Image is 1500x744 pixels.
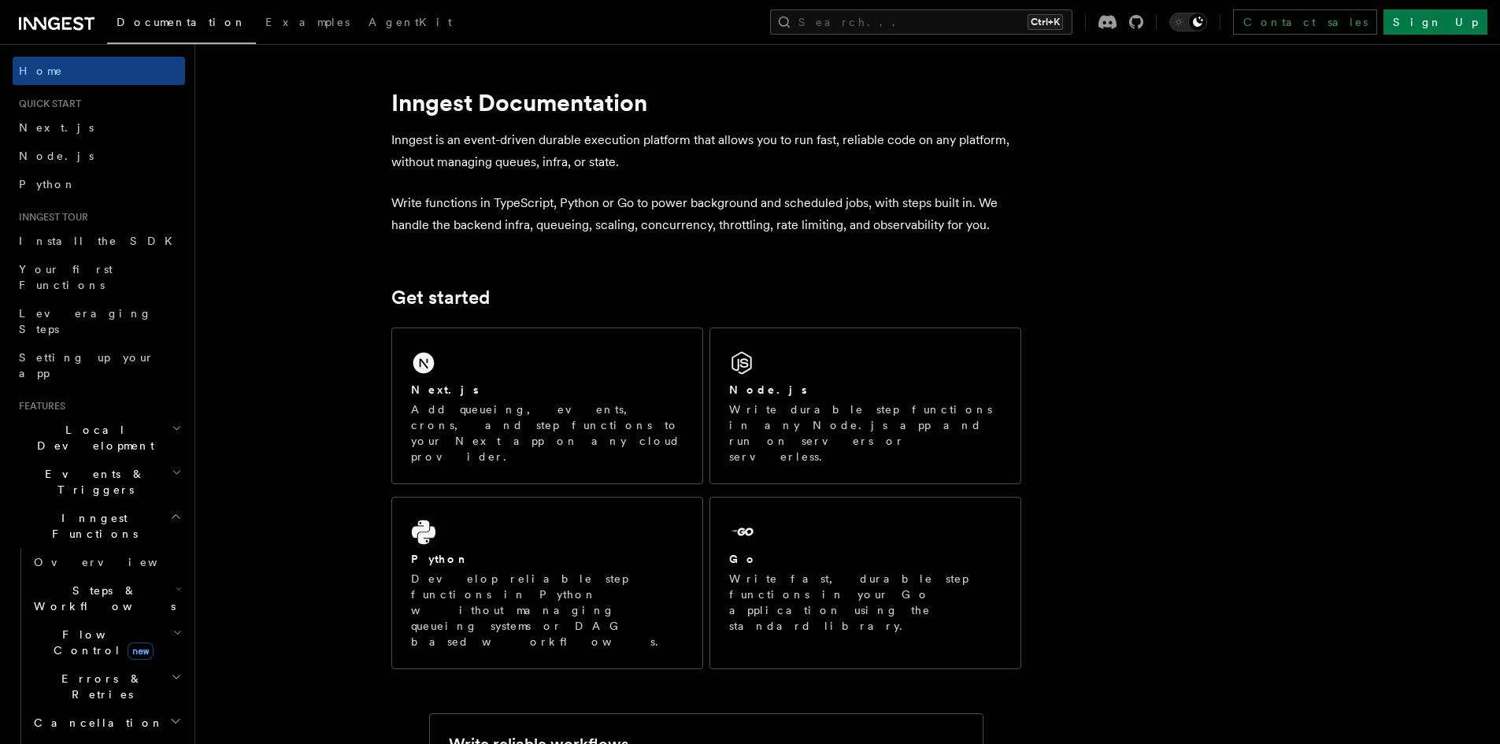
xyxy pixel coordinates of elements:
[391,192,1021,236] p: Write functions in TypeScript, Python or Go to power background and scheduled jobs, with steps bu...
[34,556,196,568] span: Overview
[1383,9,1487,35] a: Sign Up
[13,299,185,343] a: Leveraging Steps
[107,5,256,44] a: Documentation
[19,263,113,291] span: Your first Functions
[1028,14,1063,30] kbd: Ctrl+K
[28,715,164,731] span: Cancellation
[411,402,683,465] p: Add queueing, events, crons, and step functions to your Next app on any cloud provider.
[13,460,185,504] button: Events & Triggers
[28,664,185,709] button: Errors & Retries
[19,351,154,379] span: Setting up your app
[28,709,185,737] button: Cancellation
[729,551,757,567] h2: Go
[28,576,185,620] button: Steps & Workflows
[117,16,246,28] span: Documentation
[19,235,182,247] span: Install the SDK
[28,671,171,702] span: Errors & Retries
[19,121,94,134] span: Next.js
[13,227,185,255] a: Install the SDK
[709,497,1021,669] a: GoWrite fast, durable step functions in your Go application using the standard library.
[13,400,65,413] span: Features
[13,466,172,498] span: Events & Triggers
[19,63,63,79] span: Home
[13,142,185,170] a: Node.js
[13,510,170,542] span: Inngest Functions
[770,9,1072,35] button: Search...Ctrl+K
[729,402,1002,465] p: Write durable step functions in any Node.js app and run on servers or serverless.
[13,343,185,387] a: Setting up your app
[13,422,172,453] span: Local Development
[13,57,185,85] a: Home
[13,504,185,548] button: Inngest Functions
[265,16,350,28] span: Examples
[391,328,703,484] a: Next.jsAdd queueing, events, crons, and step functions to your Next app on any cloud provider.
[19,178,76,191] span: Python
[128,642,154,660] span: new
[1169,13,1207,31] button: Toggle dark mode
[729,571,1002,634] p: Write fast, durable step functions in your Go application using the standard library.
[729,382,807,398] h2: Node.js
[411,382,479,398] h2: Next.js
[256,5,359,43] a: Examples
[1233,9,1377,35] a: Contact sales
[391,287,490,309] a: Get started
[19,307,152,335] span: Leveraging Steps
[13,113,185,142] a: Next.js
[13,255,185,299] a: Your first Functions
[411,551,469,567] h2: Python
[28,583,176,614] span: Steps & Workflows
[13,98,81,110] span: Quick start
[13,211,88,224] span: Inngest tour
[28,548,185,576] a: Overview
[13,416,185,460] button: Local Development
[28,627,173,658] span: Flow Control
[13,170,185,198] a: Python
[359,5,461,43] a: AgentKit
[28,620,185,664] button: Flow Controlnew
[391,129,1021,173] p: Inngest is an event-driven durable execution platform that allows you to run fast, reliable code ...
[391,497,703,669] a: PythonDevelop reliable step functions in Python without managing queueing systems or DAG based wo...
[411,571,683,650] p: Develop reliable step functions in Python without managing queueing systems or DAG based workflows.
[19,150,94,162] span: Node.js
[709,328,1021,484] a: Node.jsWrite durable step functions in any Node.js app and run on servers or serverless.
[369,16,452,28] span: AgentKit
[391,88,1021,117] h1: Inngest Documentation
